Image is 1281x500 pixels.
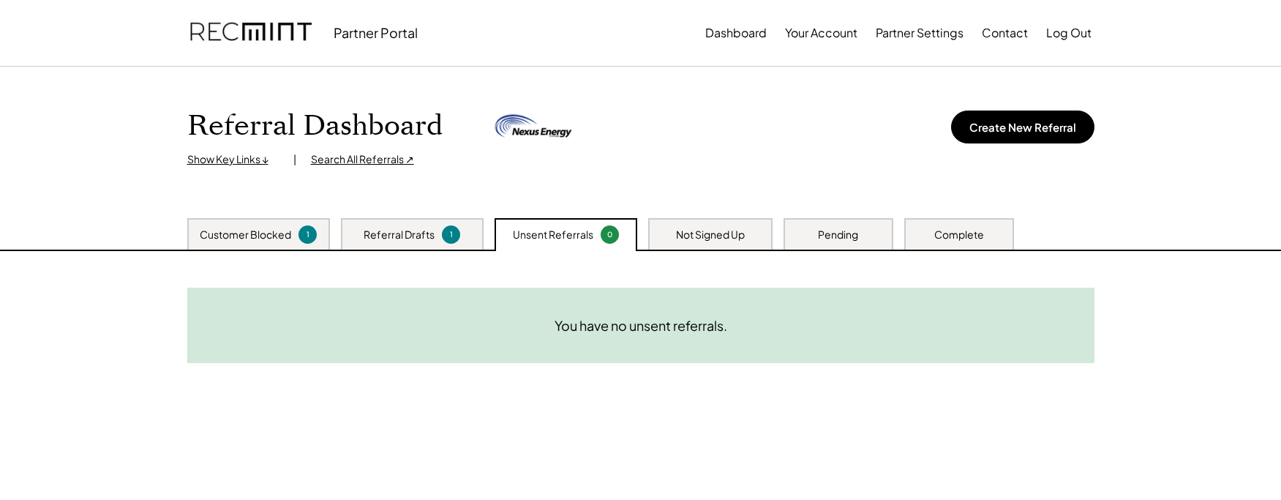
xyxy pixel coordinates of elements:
div: | [293,152,296,167]
div: 1 [444,229,458,240]
div: 0 [603,229,617,240]
button: Log Out [1046,18,1092,48]
button: Create New Referral [951,111,1094,143]
div: Unsent Referrals [513,228,593,242]
img: recmint-logotype%403x.png [190,8,312,58]
button: Your Account [785,18,857,48]
div: 1 [301,229,315,240]
div: Customer Blocked [200,228,291,242]
button: Contact [982,18,1028,48]
div: Show Key Links ↓ [187,152,279,167]
img: nexus-energy-systems.png [494,103,574,149]
div: Not Signed Up [676,228,745,242]
h1: Referral Dashboard [187,109,443,143]
div: Complete [934,228,984,242]
div: You have no unsent referrals. [555,317,727,334]
div: Referral Drafts [364,228,435,242]
div: Partner Portal [334,24,418,41]
div: Pending [818,228,858,242]
div: Search All Referrals ↗ [311,152,414,167]
button: Partner Settings [876,18,963,48]
button: Dashboard [705,18,767,48]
